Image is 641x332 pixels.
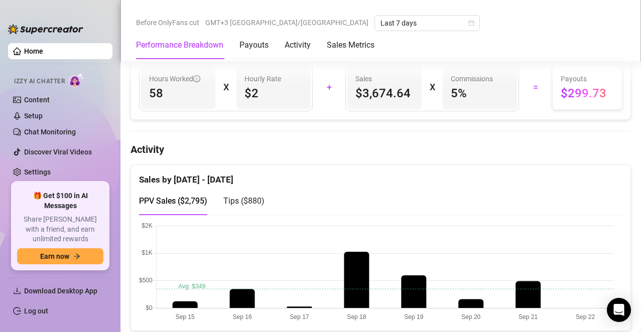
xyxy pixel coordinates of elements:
[24,96,50,104] a: Content
[205,15,368,30] span: GMT+3 [GEOGRAPHIC_DATA]/[GEOGRAPHIC_DATA]
[149,73,200,84] span: Hours Worked
[40,252,69,260] span: Earn now
[223,79,228,95] div: X
[139,165,622,187] div: Sales by [DATE] - [DATE]
[17,191,103,211] span: 🎁 Get $100 in AI Messages
[193,75,200,82] span: info-circle
[139,196,207,206] span: PPV Sales ( $2,795 )
[24,287,97,295] span: Download Desktop App
[607,298,631,322] div: Open Intercom Messenger
[285,39,311,51] div: Activity
[430,79,435,95] div: X
[24,112,43,120] a: Setup
[8,24,83,34] img: logo-BBDzfeDw.svg
[24,47,43,55] a: Home
[14,77,65,86] span: Izzy AI Chatter
[239,39,269,51] div: Payouts
[131,142,631,156] h4: Activity
[149,85,207,101] span: 58
[319,79,339,95] div: +
[561,85,614,101] span: $299.73
[13,287,21,295] span: download
[561,73,614,84] span: Payouts
[451,85,509,101] span: 5 %
[24,148,92,156] a: Discover Viral Videos
[244,73,281,84] article: Hourly Rate
[380,16,474,31] span: Last 7 days
[136,39,223,51] div: Performance Breakdown
[24,307,48,315] a: Log out
[24,168,51,176] a: Settings
[327,39,374,51] div: Sales Metrics
[69,73,84,87] img: AI Chatter
[17,248,103,264] button: Earn nowarrow-right
[136,15,199,30] span: Before OnlyFans cut
[468,20,474,26] span: calendar
[244,85,303,101] span: $2
[73,253,80,260] span: arrow-right
[355,85,414,101] span: $3,674.64
[24,128,76,136] a: Chat Monitoring
[525,79,546,95] div: =
[223,196,265,206] span: Tips ( $880 )
[355,73,414,84] span: Sales
[17,215,103,244] span: Share [PERSON_NAME] with a friend, and earn unlimited rewards
[451,73,493,84] article: Commissions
